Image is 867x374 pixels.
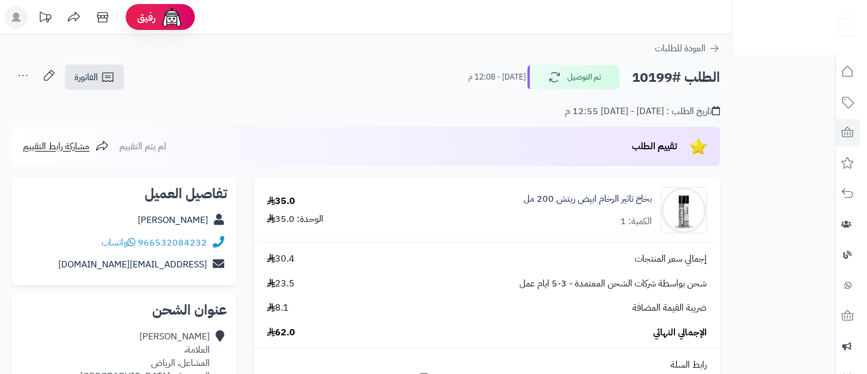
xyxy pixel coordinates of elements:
span: العودة للطلبات [655,41,706,55]
span: مشاركة رابط التقييم [23,139,89,153]
h2: عنوان الشحن [21,303,227,317]
span: تقييم الطلب [632,139,677,153]
span: 8.1 [267,301,289,315]
a: مشاركة رابط التقييم [23,139,109,153]
a: 966532084232 [138,236,207,250]
a: [PERSON_NAME] [138,213,208,227]
img: ai-face.png [160,6,183,29]
a: العودة للطلبات [655,41,720,55]
h2: الطلب #10199 [632,66,720,89]
span: الإجمالي النهائي [653,326,707,339]
img: 1702803363-sprey-mermer-efekti-200-cc-beyaz-3103-1000x1000h-90x90.jpg [661,187,706,233]
a: الفاتورة [65,65,124,90]
a: [EMAIL_ADDRESS][DOMAIN_NAME] [58,258,207,271]
span: إجمالي سعر المنتجات [635,252,707,266]
span: الفاتورة [74,70,98,84]
span: 62.0 [267,326,295,339]
div: 35.0 [267,195,295,208]
a: واتساب [101,236,135,250]
div: الكمية: 1 [620,215,652,228]
img: logo [828,9,856,37]
span: 23.5 [267,277,295,290]
span: شحن بواسطة شركات الشحن المعتمدة - 3-5 ايام عمل [519,277,707,290]
small: [DATE] - 12:08 م [468,71,526,83]
div: تاريخ الطلب : [DATE] - [DATE] 12:55 م [565,105,720,118]
button: تم التوصيل [527,65,620,89]
span: رفيق [137,10,156,24]
span: لم يتم التقييم [119,139,166,153]
span: ضريبة القيمة المضافة [632,301,707,315]
div: رابط السلة [258,358,715,372]
div: الوحدة: 35.0 [267,213,323,226]
a: تحديثات المنصة [31,6,59,32]
span: 30.4 [267,252,295,266]
h2: تفاصيل العميل [21,187,227,201]
a: بخاخ تاثير الرخام ابيض ريتش 200 مل [523,192,652,206]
